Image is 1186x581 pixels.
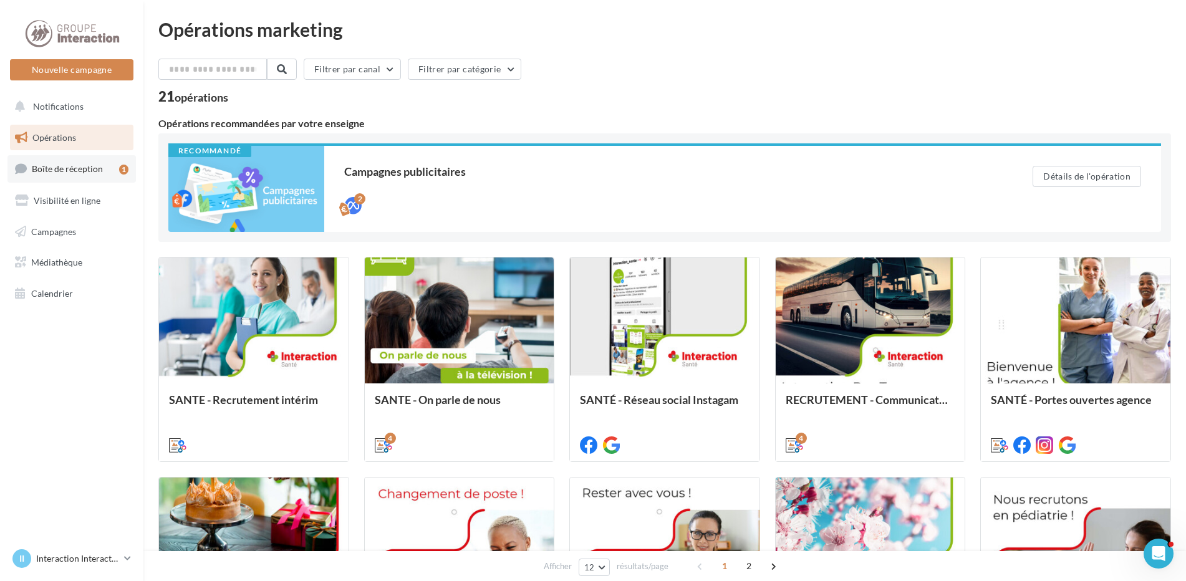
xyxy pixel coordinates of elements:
[158,20,1171,39] div: Opérations marketing
[168,146,251,157] div: Recommandé
[7,94,131,120] button: Notifications
[169,393,339,418] div: SANTE - Recrutement intérim
[19,552,24,565] span: II
[7,155,136,182] a: Boîte de réception1
[7,219,136,245] a: Campagnes
[7,281,136,307] a: Calendrier
[715,556,735,576] span: 1
[32,132,76,143] span: Opérations
[354,193,365,204] div: 2
[33,101,84,112] span: Notifications
[175,92,228,103] div: opérations
[375,393,544,418] div: SANTE - On parle de nous
[158,118,1171,128] div: Opérations recommandées par votre enseigne
[32,163,103,174] span: Boîte de réception
[991,393,1160,418] div: SANTÉ - Portes ouvertes agence
[304,59,401,80] button: Filtrer par canal
[796,433,807,444] div: 4
[31,226,76,236] span: Campagnes
[617,560,668,572] span: résultats/page
[385,433,396,444] div: 4
[344,166,983,177] div: Campagnes publicitaires
[579,559,610,576] button: 12
[10,547,133,570] a: II Interaction Interaction Santé - [GEOGRAPHIC_DATA]
[786,393,955,418] div: RECRUTEMENT - Communication externe
[584,562,595,572] span: 12
[1033,166,1141,187] button: Détails de l'opération
[34,195,100,206] span: Visibilité en ligne
[7,125,136,151] a: Opérations
[408,59,521,80] button: Filtrer par catégorie
[7,188,136,214] a: Visibilité en ligne
[31,288,73,299] span: Calendrier
[10,59,133,80] button: Nouvelle campagne
[1144,539,1174,569] iframe: Intercom live chat
[36,552,119,565] p: Interaction Interaction Santé - [GEOGRAPHIC_DATA]
[580,393,750,418] div: SANTÉ - Réseau social Instagam
[7,249,136,276] a: Médiathèque
[158,90,228,103] div: 21
[31,257,82,267] span: Médiathèque
[544,560,572,572] span: Afficher
[119,165,128,175] div: 1
[739,556,759,576] span: 2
